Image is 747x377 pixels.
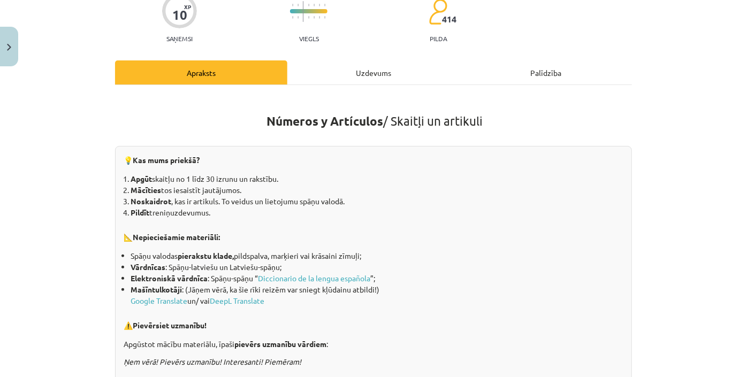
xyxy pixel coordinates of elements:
[314,16,315,19] img: icon-short-line-57e1e144782c952c97e751825c79c345078a6d821885a25fce030b3d8c18986b.svg
[299,35,319,42] p: Viegls
[460,60,632,84] div: Palīdzība
[324,4,325,6] img: icon-short-line-57e1e144782c952c97e751825c79c345078a6d821885a25fce030b3d8c18986b.svg
[131,262,165,272] strong: Vārdnīcas
[430,35,447,42] p: pilda
[131,207,149,217] strong: Pildīt
[162,35,197,42] p: Saņemsi
[124,338,623,350] p: Apgūstot mācību materiālu, īpaši :
[258,273,370,283] a: Diccionario de la lengua española
[131,185,161,195] strong: Mācīties
[308,4,309,6] img: icon-short-line-57e1e144782c952c97e751825c79c345078a6d821885a25fce030b3d8c18986b.svg
[124,224,623,244] p: 📐
[319,4,320,6] img: icon-short-line-57e1e144782c952c97e751825c79c345078a6d821885a25fce030b3d8c18986b.svg
[131,273,208,283] strong: Elektroniskā vārdnīca
[131,196,623,207] li: , kas ir artikuls. To veidus un lietojumu spāņu valodā.
[298,4,299,6] img: icon-short-line-57e1e144782c952c97e751825c79c345078a6d821885a25fce030b3d8c18986b.svg
[131,196,171,206] strong: Noskaidrot
[7,44,11,51] img: icon-close-lesson-0947bae3869378f0d4975bcd49f059093ad1ed9edebbc8119c70593378902aed.svg
[184,4,191,10] span: XP
[124,312,623,332] p: ⚠️
[124,155,623,167] p: 💡
[178,251,234,260] strong: pierakstu klade,
[131,174,152,183] strong: Apgūt
[210,296,264,305] a: DeepL Translate
[133,155,200,165] b: Kas mums priekšā?
[131,173,623,184] li: skaitļu no 1 līdz 30 izrunu un rakstību.
[131,296,187,305] a: Google Translate
[292,16,293,19] img: icon-short-line-57e1e144782c952c97e751825c79c345078a6d821885a25fce030b3d8c18986b.svg
[308,16,309,19] img: icon-short-line-57e1e144782c952c97e751825c79c345078a6d821885a25fce030b3d8c18986b.svg
[133,320,207,330] b: Pievērsiet uzmanību!
[324,16,325,19] img: icon-short-line-57e1e144782c952c97e751825c79c345078a6d821885a25fce030b3d8c18986b.svg
[124,357,301,366] em: Ņem vērā! Pievērs uzmanību! Interesanti! Piemēram!
[115,95,632,143] h1: / Skaitļi un artikuli
[115,60,287,84] div: Apraksts
[131,250,623,261] li: Spāņu valodas pildspalva, marķieri vai krāsaini zīmuļi;
[314,4,315,6] img: icon-short-line-57e1e144782c952c97e751825c79c345078a6d821885a25fce030b3d8c18986b.svg
[131,184,623,196] li: tos iesaistīt jautājumos.
[133,232,220,242] b: Nepieciešamie materiāli:
[131,284,182,294] strong: Mašīntulkotāji
[131,207,623,218] li: treniņuzdevumus.
[292,4,293,6] img: icon-short-line-57e1e144782c952c97e751825c79c345078a6d821885a25fce030b3d8c18986b.svg
[267,113,384,129] strong: Números y Artículos
[234,339,326,349] strong: pievērs uzmanību vārdiem
[172,7,187,22] div: 10
[319,16,320,19] img: icon-short-line-57e1e144782c952c97e751825c79c345078a6d821885a25fce030b3d8c18986b.svg
[131,261,623,273] li: : Spāņu-latviešu un Latviešu-spāņu;
[303,1,304,22] img: icon-long-line-d9ea69661e0d244f92f715978eff75569469978d946b2353a9bb055b3ed8787d.svg
[442,14,456,24] span: 414
[298,16,299,19] img: icon-short-line-57e1e144782c952c97e751825c79c345078a6d821885a25fce030b3d8c18986b.svg
[131,284,623,306] li: : (Jāņem vērā, ka šie rīki reizēm var sniegt kļūdainu atbildi!) un/ vai
[131,273,623,284] li: : Spāņu-spāņu “ ”;
[287,60,460,84] div: Uzdevums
